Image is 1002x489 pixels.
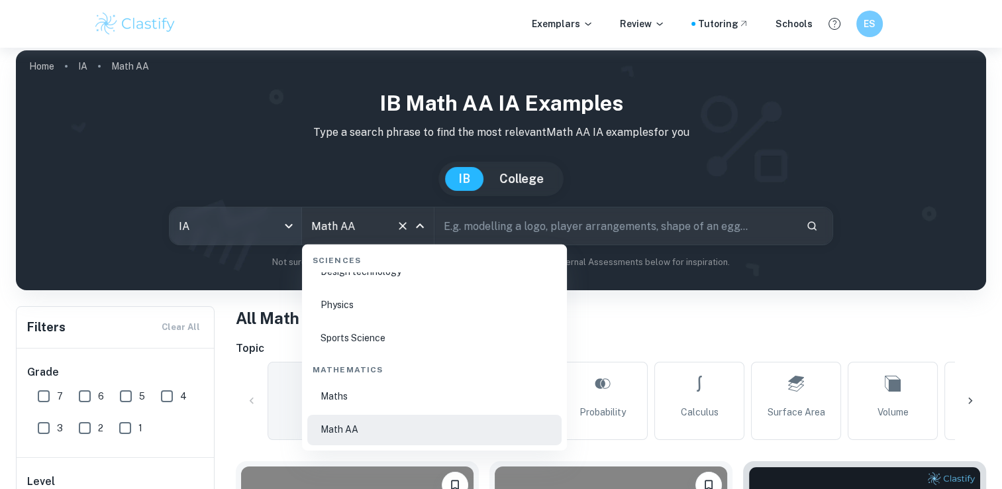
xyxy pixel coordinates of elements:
[801,215,823,237] button: Search
[16,50,986,290] img: profile cover
[236,341,986,356] h6: Topic
[307,382,562,412] li: Maths
[768,405,825,419] span: Surface Area
[26,256,976,269] p: Not sure what to search for? You can always look through our example Internal Assessments below f...
[579,405,626,419] span: Probability
[26,125,976,140] p: Type a search phrase to find the most relevant Math AA IA examples for you
[111,59,149,74] p: Math AA
[29,57,54,76] a: Home
[620,17,665,31] p: Review
[776,17,813,31] a: Schools
[856,11,883,37] button: ES
[307,354,562,382] div: Mathematics
[180,389,187,404] span: 4
[78,57,87,76] a: IA
[877,405,909,419] span: Volume
[170,207,301,244] div: IA
[434,207,795,244] input: E.g. modelling a logo, player arrangements, shape of an egg...
[98,389,104,404] span: 6
[26,87,976,119] h1: IB Math AA IA examples
[307,290,562,321] li: Physics
[393,217,412,235] button: Clear
[57,389,63,404] span: 7
[698,17,749,31] a: Tutoring
[445,167,483,191] button: IB
[307,244,562,272] div: Sciences
[139,389,145,404] span: 5
[57,421,63,435] span: 3
[98,421,103,435] span: 2
[532,17,593,31] p: Exemplars
[27,318,66,337] h6: Filters
[411,217,429,235] button: Close
[307,257,562,288] li: Design technology
[307,415,562,445] li: Math AA
[27,364,205,380] h6: Grade
[236,306,986,330] h1: All Math AA IA Examples
[307,323,562,354] li: Sports Science
[681,405,719,419] span: Calculus
[138,421,142,435] span: 1
[862,17,877,31] h6: ES
[93,11,177,37] img: Clastify logo
[823,13,846,35] button: Help and Feedback
[486,167,557,191] button: College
